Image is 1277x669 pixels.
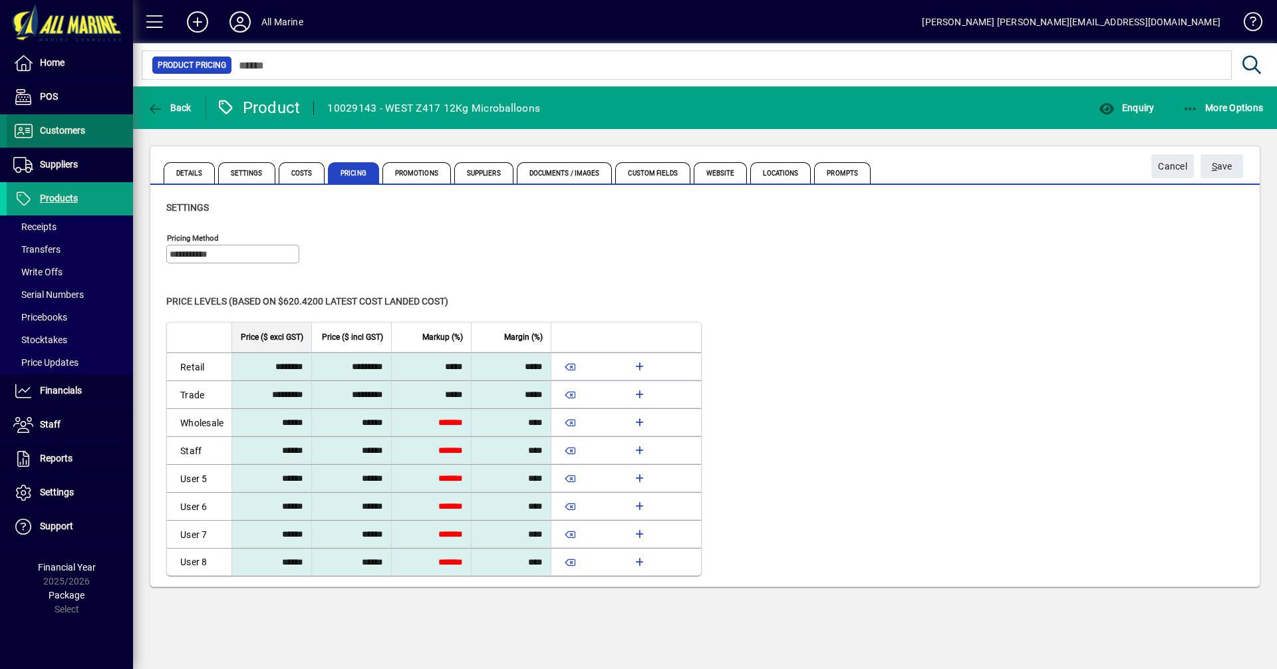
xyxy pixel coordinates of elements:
[279,162,325,184] span: Costs
[40,419,61,430] span: Staff
[1179,96,1267,120] button: More Options
[158,59,226,72] span: Product Pricing
[167,408,231,436] td: Wholesale
[216,97,301,118] div: Product
[167,520,231,548] td: User 7
[7,510,133,543] a: Support
[7,238,133,261] a: Transfers
[176,10,219,34] button: Add
[167,464,231,492] td: User 5
[13,334,67,345] span: Stocktakes
[328,162,379,184] span: Pricing
[40,453,72,464] span: Reports
[1151,154,1194,178] button: Cancel
[40,193,78,203] span: Products
[322,330,383,344] span: Price ($ incl GST)
[13,267,63,277] span: Write Offs
[40,487,74,497] span: Settings
[382,162,451,184] span: Promotions
[13,221,57,232] span: Receipts
[40,521,73,531] span: Support
[1212,156,1232,178] span: ave
[13,357,78,368] span: Price Updates
[327,98,540,119] div: 10029143 - WEST Z417 12Kg Microballoons
[1234,3,1260,46] a: Knowledge Base
[167,492,231,520] td: User 6
[922,11,1220,33] div: [PERSON_NAME] [PERSON_NAME][EMAIL_ADDRESS][DOMAIN_NAME]
[7,351,133,374] a: Price Updates
[7,215,133,238] a: Receipts
[261,11,303,33] div: All Marine
[7,306,133,329] a: Pricebooks
[40,57,65,68] span: Home
[219,10,261,34] button: Profile
[167,548,231,575] td: User 8
[1099,102,1154,113] span: Enquiry
[1095,96,1157,120] button: Enquiry
[218,162,275,184] span: Settings
[7,476,133,509] a: Settings
[167,380,231,408] td: Trade
[166,202,209,213] span: Settings
[13,244,61,255] span: Transfers
[1201,154,1243,178] button: Save
[615,162,690,184] span: Custom Fields
[1212,161,1217,172] span: S
[7,47,133,80] a: Home
[504,330,543,344] span: Margin (%)
[147,102,192,113] span: Back
[7,80,133,114] a: POS
[694,162,748,184] span: Website
[814,162,871,184] span: Prompts
[40,125,85,136] span: Customers
[454,162,513,184] span: Suppliers
[7,329,133,351] a: Stocktakes
[7,374,133,408] a: Financials
[750,162,811,184] span: Locations
[241,330,303,344] span: Price ($ excl GST)
[422,330,463,344] span: Markup (%)
[7,148,133,182] a: Suppliers
[167,233,219,243] mat-label: Pricing method
[7,283,133,306] a: Serial Numbers
[40,159,78,170] span: Suppliers
[7,261,133,283] a: Write Offs
[38,562,96,573] span: Financial Year
[7,442,133,475] a: Reports
[40,91,58,102] span: POS
[144,96,195,120] button: Back
[7,114,133,148] a: Customers
[7,408,133,442] a: Staff
[13,312,67,323] span: Pricebooks
[40,385,82,396] span: Financials
[517,162,613,184] span: Documents / Images
[13,289,84,300] span: Serial Numbers
[167,352,231,380] td: Retail
[1158,156,1187,178] span: Cancel
[133,96,206,120] app-page-header-button: Back
[1183,102,1264,113] span: More Options
[49,590,84,601] span: Package
[167,436,231,464] td: Staff
[166,296,448,307] span: Price levels (based on $620.4200 Latest cost landed cost)
[164,162,215,184] span: Details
